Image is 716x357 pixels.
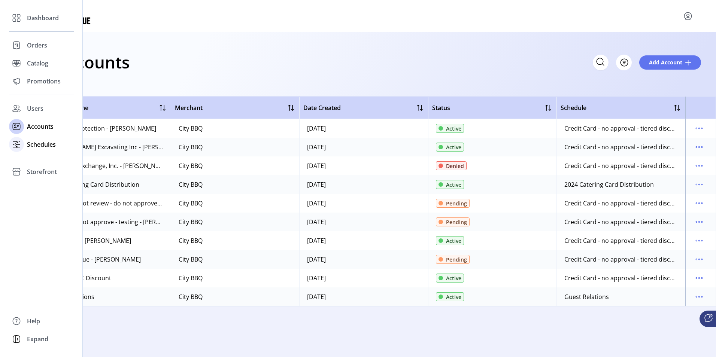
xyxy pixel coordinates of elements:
td: [DATE] [299,213,428,231]
span: Active [446,274,461,282]
div: City BBQ [179,161,203,170]
h1: Accounts [57,49,130,75]
div: City BBQ [179,255,203,264]
div: City BBQ [179,180,203,189]
td: [DATE] [299,194,428,213]
div: the test co - [PERSON_NAME] [50,236,131,245]
span: Active [446,143,461,151]
div: City BBQ [179,274,203,283]
span: Active [446,237,461,245]
span: Add Account [649,58,682,66]
td: [DATE] [299,287,428,306]
span: Dashboard [27,13,59,22]
div: Credit Card - no approval - tiered discount [564,199,678,208]
span: Catalog [27,59,48,68]
div: Guest Relations [564,292,609,301]
td: [DATE] [299,138,428,156]
div: 2024 Catering Card Distribution [50,180,139,189]
div: City Barbeque - [PERSON_NAME] [50,255,141,264]
button: Add Account [639,55,701,70]
span: Active [446,181,461,189]
div: City BBQ [179,292,203,301]
div: City BBQ [179,124,203,133]
button: menu [693,216,705,228]
div: City BBQ [179,199,203,208]
td: [DATE] [299,156,428,175]
span: Pending [446,256,467,263]
span: Denied [446,162,464,170]
button: menu [693,272,705,284]
span: Active [446,125,461,132]
td: [DATE] [299,269,428,287]
div: Credit Card - no approval - tiered discount [564,255,678,264]
td: [DATE] [299,231,428,250]
div: Credit Card - no approval - tiered discount [564,143,678,152]
div: Midwest Protection - [PERSON_NAME] [50,124,156,133]
button: menu [693,197,705,209]
button: menu [693,178,705,190]
div: Credit Card - no approval - tiered discount [564,161,678,170]
button: menu [693,141,705,153]
span: Merchant [175,103,203,112]
span: Storefront [27,167,57,176]
span: Status [432,103,450,112]
div: Credit Card - no approval - tiered discount [564,124,678,133]
button: menu [693,122,705,134]
span: Users [27,104,43,113]
span: Active [446,293,461,301]
button: Filter Button [616,55,632,70]
span: Accounts [27,122,54,131]
td: [DATE] [299,250,428,269]
button: menu [682,10,694,22]
div: Credit Card - no approval - tiered discount [564,236,678,245]
span: Orders [27,41,47,50]
span: Schedule [561,103,586,112]
div: 2024 Catering Card Distribution [564,180,654,189]
div: Credit Card - no approval - tiered discount [564,217,678,226]
span: Pending [446,199,467,207]
td: [DATE] [299,119,428,138]
div: City BBQ [179,143,203,152]
div: fiserv - do not review - do not approve - [PERSON_NAME] [50,199,163,208]
span: Help [27,317,40,326]
span: Promotions [27,77,61,86]
div: Credit Card - no approval - tiered discount [564,274,678,283]
td: [DATE] [299,175,428,194]
span: Date Created [303,103,341,112]
div: [PERSON_NAME] Excavating Inc - [PERSON_NAME] [50,143,163,152]
div: fiserv - do not approve - testing - [PERSON_NAME] [50,217,163,226]
button: menu [693,235,705,247]
div: CardCash Exchange, Inc. - [PERSON_NAME] [50,161,163,170]
button: menu [693,253,705,265]
span: Schedules [27,140,56,149]
button: menu [693,160,705,172]
span: Pending [446,218,467,226]
button: menu [693,291,705,303]
div: City BBQ [179,236,203,245]
span: Expand [27,335,48,344]
div: City BBQ [179,217,203,226]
